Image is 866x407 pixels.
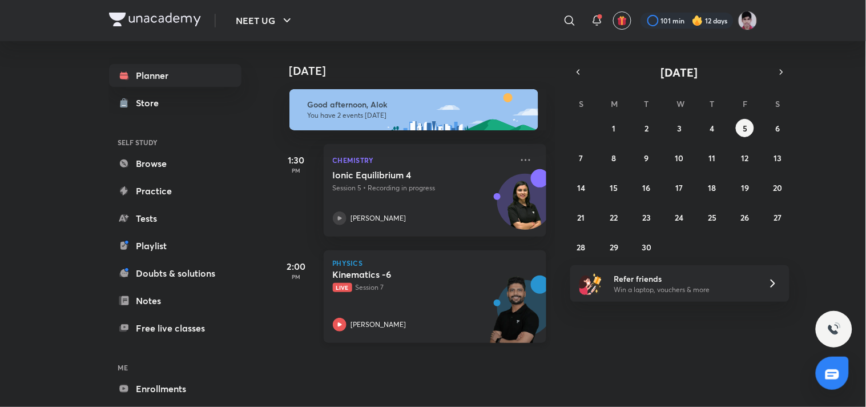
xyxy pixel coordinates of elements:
button: September 6, 2025 [769,119,787,137]
button: September 18, 2025 [703,178,722,197]
button: September 10, 2025 [670,149,688,167]
button: September 21, 2025 [572,208,590,226]
abbr: September 5, 2025 [743,123,747,134]
p: [PERSON_NAME] [351,320,406,330]
abbr: September 22, 2025 [610,212,618,223]
abbr: September 6, 2025 [776,123,780,134]
button: [DATE] [586,64,774,80]
button: September 3, 2025 [670,119,688,137]
h6: Refer friends [614,273,754,285]
img: Alok Mishra [738,11,758,30]
abbr: Saturday [776,98,780,109]
button: September 15, 2025 [605,178,623,197]
abbr: September 24, 2025 [675,212,684,223]
button: September 8, 2025 [605,149,623,167]
img: ttu [827,322,841,336]
abbr: Thursday [710,98,715,109]
abbr: September 29, 2025 [610,242,618,253]
abbr: September 15, 2025 [610,182,618,193]
abbr: Friday [743,98,747,109]
abbr: September 1, 2025 [613,123,616,134]
button: September 24, 2025 [670,208,688,226]
button: avatar [613,11,631,30]
img: Company Logo [109,13,201,26]
a: Tests [109,207,241,230]
a: Store [109,91,241,114]
img: unacademy [484,276,546,354]
abbr: September 10, 2025 [675,153,684,163]
abbr: September 14, 2025 [577,182,585,193]
h5: Ionic Equilibrium 4 [333,169,475,181]
button: September 22, 2025 [605,208,623,226]
button: September 28, 2025 [572,238,590,256]
img: avatar [617,15,627,26]
button: September 12, 2025 [736,149,754,167]
abbr: Sunday [579,98,583,109]
h5: 2:00 [273,260,319,273]
abbr: September 20, 2025 [774,182,783,193]
button: September 9, 2025 [638,149,656,167]
abbr: September 9, 2025 [645,153,649,163]
button: September 13, 2025 [769,149,787,167]
img: Avatar [498,180,553,235]
abbr: September 12, 2025 [742,153,749,163]
h5: Kinematics -6 [333,269,475,280]
a: Free live classes [109,317,241,340]
abbr: September 3, 2025 [677,123,682,134]
h6: Good afternoon, Alok [308,99,528,110]
a: Practice [109,179,241,202]
button: September 5, 2025 [736,119,754,137]
p: Session 7 [333,282,512,293]
button: September 26, 2025 [736,208,754,226]
a: Playlist [109,234,241,257]
span: [DATE] [661,65,698,80]
button: September 29, 2025 [605,238,623,256]
span: Live [333,283,352,292]
img: referral [579,272,602,295]
abbr: September 25, 2025 [708,212,716,223]
h5: 1:30 [273,153,319,167]
button: September 2, 2025 [638,119,656,137]
a: Browse [109,152,241,175]
abbr: September 18, 2025 [708,182,716,193]
button: September 14, 2025 [572,178,590,197]
abbr: September 23, 2025 [643,212,651,223]
div: Store [136,96,166,110]
button: September 11, 2025 [703,149,722,167]
p: Physics [333,260,537,266]
button: September 19, 2025 [736,178,754,197]
p: PM [273,273,319,280]
abbr: September 11, 2025 [709,153,716,163]
abbr: September 16, 2025 [643,182,651,193]
abbr: Wednesday [676,98,684,109]
abbr: September 7, 2025 [579,153,583,163]
button: September 17, 2025 [670,178,688,197]
a: Company Logo [109,13,201,29]
h6: SELF STUDY [109,133,241,152]
abbr: September 21, 2025 [578,212,585,223]
button: September 30, 2025 [638,238,656,256]
button: September 16, 2025 [638,178,656,197]
abbr: September 19, 2025 [741,182,749,193]
h4: [DATE] [289,64,558,78]
abbr: September 4, 2025 [710,123,715,134]
button: September 20, 2025 [769,178,787,197]
p: Session 5 • Recording in progress [333,183,512,193]
button: September 27, 2025 [769,208,787,226]
button: September 7, 2025 [572,149,590,167]
abbr: September 28, 2025 [577,242,586,253]
button: September 1, 2025 [605,119,623,137]
img: afternoon [289,89,538,130]
p: Chemistry [333,153,512,167]
button: September 25, 2025 [703,208,722,226]
abbr: September 8, 2025 [612,153,617,163]
abbr: September 26, 2025 [741,212,750,223]
a: Notes [109,289,241,312]
p: PM [273,167,319,174]
button: September 23, 2025 [638,208,656,226]
abbr: Tuesday [645,98,649,109]
a: Enrollments [109,377,241,400]
p: Win a laptop, vouchers & more [614,285,754,295]
a: Doubts & solutions [109,262,241,285]
p: You have 2 events [DATE] [308,111,528,120]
